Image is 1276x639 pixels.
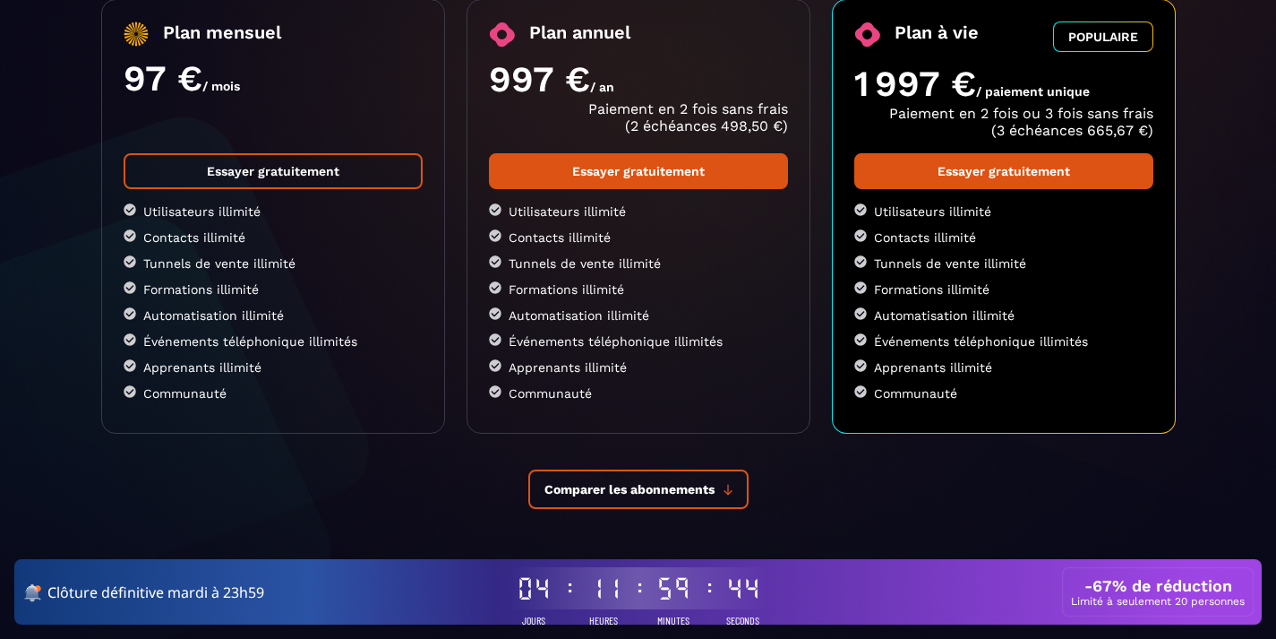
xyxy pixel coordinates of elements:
[590,80,614,94] span: / an
[854,333,867,346] img: checked
[589,614,618,626] span: Heures
[124,255,136,268] img: checked
[124,255,423,271] li: Tunnels de vente illimité
[657,614,689,626] span: Minutes
[489,229,788,245] li: Contacts illimité
[163,22,281,47] span: Plan mensuel
[124,385,136,398] img: checked
[517,574,551,602] div: 04
[587,574,621,602] div: 11
[1084,576,1232,595] h3: -67% de réduction
[124,281,136,294] img: checked
[854,281,867,294] img: checked
[124,385,423,401] li: Communauté
[124,307,136,320] img: checked
[489,203,788,219] li: Utilisateurs illimité
[489,58,590,100] span: 997 €
[489,255,501,268] img: checked
[489,385,788,401] li: Communauté
[895,22,979,52] span: Plan à vie
[489,203,501,216] img: checked
[489,281,788,297] li: Formations illimité
[489,100,788,134] p: Paiement en 2 fois sans frais (2 échéances 498,50 €)
[656,574,690,602] div: 59
[854,105,1153,139] p: Paiement en 2 fois ou 3 fois sans frais (3 échéances 665,67 €)
[1071,595,1245,608] p: Limité à seulement 20 personnes
[489,359,788,375] li: Apprenants illimité
[489,333,501,346] img: checked
[854,307,867,320] img: checked
[489,153,788,189] a: Essayer gratuitement
[854,359,1153,375] li: Apprenants illimité
[124,57,202,99] span: 97 €
[124,203,423,219] li: Utilisateurs illimité
[528,470,749,509] button: Comparer les abonnements
[854,333,1153,349] li: Événements téléphonique illimités
[124,229,136,242] img: checked
[124,359,423,375] li: Apprenants illimité
[202,79,240,93] span: / mois
[854,153,1153,189] a: Essayer gratuitement
[854,359,867,372] img: checked
[47,582,264,603] span: Clôture définitive mardi à 23h59
[489,385,501,398] img: checked
[726,614,759,626] span: Seconds
[854,385,867,398] img: checked
[489,307,501,320] img: checked
[489,229,501,242] img: checked
[489,359,501,372] img: checked
[854,281,1153,297] li: Formations illimité
[124,281,423,297] li: Formations illimité
[124,153,423,189] a: Essayer gratuitement
[489,333,788,349] li: Événements téléphonique illimités
[1053,22,1153,52] button: POPULAIRE
[489,281,501,294] img: checked
[124,333,423,349] li: Événements téléphonique illimités
[124,333,136,346] img: checked
[854,307,1153,323] li: Automatisation illimité
[529,22,630,47] span: Plan annuel
[124,359,136,372] img: checked
[854,255,1153,271] li: Tunnels de vente illimité
[854,229,867,242] img: checked
[489,307,788,323] li: Automatisation illimité
[489,255,788,271] li: Tunnels de vente illimité
[854,203,1153,219] li: Utilisateurs illimité
[854,229,1153,245] li: Contacts illimité
[726,574,760,602] div: 44
[854,63,976,105] span: 1 997 €
[854,385,1153,401] li: Communauté
[124,229,423,245] li: Contacts illimité
[976,84,1090,99] span: / paiement unique
[124,203,136,216] img: checked
[854,255,867,268] img: checked
[124,307,423,323] li: Automatisation illimité
[522,614,545,626] span: Jours
[1068,30,1138,44] span: POPULAIRE
[544,482,715,497] span: Comparer les abonnements
[854,203,867,216] img: checked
